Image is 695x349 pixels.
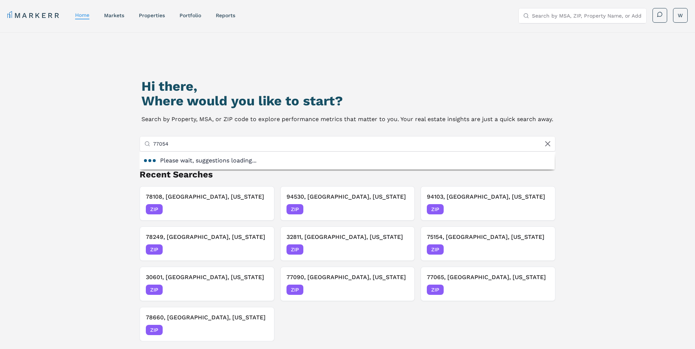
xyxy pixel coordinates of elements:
[146,273,268,282] h3: 30601, [GEOGRAPHIC_DATA], [US_STATE]
[146,325,163,335] span: ZIP
[252,246,268,253] span: [DATE]
[216,12,235,18] a: reports
[421,267,555,301] button: Remove 77065, Houston, Texas77065, [GEOGRAPHIC_DATA], [US_STATE]ZIP[DATE]
[427,192,549,201] h3: 94103, [GEOGRAPHIC_DATA], [US_STATE]
[146,192,268,201] h3: 78108, [GEOGRAPHIC_DATA], [US_STATE]
[153,136,551,151] input: Search by MSA, ZIP, Property Name, or Address
[146,204,163,214] span: ZIP
[104,12,124,18] a: markets
[286,285,303,295] span: ZIP
[392,286,409,293] span: [DATE]
[280,186,415,221] button: Remove 94530, El Cerrito, California94530, [GEOGRAPHIC_DATA], [US_STATE]ZIP[DATE]
[139,12,165,18] a: properties
[75,12,89,18] a: home
[286,244,303,255] span: ZIP
[141,94,553,108] h2: Where would you like to start?
[140,169,556,180] h2: Recent Searches
[427,204,444,214] span: ZIP
[286,273,409,282] h3: 77090, [GEOGRAPHIC_DATA], [US_STATE]
[673,8,688,23] button: W
[280,267,415,301] button: Remove 77090, Houston, Texas77090, [GEOGRAPHIC_DATA], [US_STATE]ZIP[DATE]
[421,226,555,261] button: Remove 75154, Red Oak, Texas75154, [GEOGRAPHIC_DATA], [US_STATE]ZIP[DATE]
[140,307,274,341] button: Remove 78660, Pflugerville, Texas78660, [GEOGRAPHIC_DATA], [US_STATE]ZIP[DATE]
[427,233,549,241] h3: 75154, [GEOGRAPHIC_DATA], [US_STATE]
[252,326,268,334] span: [DATE]
[252,286,268,293] span: [DATE]
[146,313,268,322] h3: 78660, [GEOGRAPHIC_DATA], [US_STATE]
[678,12,683,19] span: W
[286,233,409,241] h3: 32811, [GEOGRAPHIC_DATA], [US_STATE]
[427,285,444,295] span: ZIP
[140,186,274,221] button: Remove 78108, Cibolo, Texas78108, [GEOGRAPHIC_DATA], [US_STATE]ZIP[DATE]
[280,226,415,261] button: Remove 32811, Orlando, Florida32811, [GEOGRAPHIC_DATA], [US_STATE]ZIP[DATE]
[421,186,555,221] button: Remove 94103, San Francisco, California94103, [GEOGRAPHIC_DATA], [US_STATE]ZIP[DATE]
[427,244,444,255] span: ZIP
[140,152,555,169] div: Suggestions
[141,79,553,94] h1: Hi there,
[533,286,549,293] span: [DATE]
[286,192,409,201] h3: 94530, [GEOGRAPHIC_DATA], [US_STATE]
[180,12,201,18] a: Portfolio
[146,244,163,255] span: ZIP
[533,206,549,213] span: [DATE]
[146,233,268,241] h3: 78249, [GEOGRAPHIC_DATA], [US_STATE]
[286,204,303,214] span: ZIP
[140,267,274,301] button: Remove 30601, Athens, Georgia30601, [GEOGRAPHIC_DATA], [US_STATE]ZIP[DATE]
[252,206,268,213] span: [DATE]
[141,114,553,124] p: Search by Property, MSA, or ZIP code to explore performance metrics that matter to you. Your real...
[427,273,549,282] h3: 77065, [GEOGRAPHIC_DATA], [US_STATE]
[392,246,409,253] span: [DATE]
[140,226,274,261] button: Remove 78249, San Antonio, Texas78249, [GEOGRAPHIC_DATA], [US_STATE]ZIP[DATE]
[392,206,409,213] span: [DATE]
[533,246,549,253] span: [DATE]
[146,285,163,295] span: ZIP
[532,8,642,23] input: Search by MSA, ZIP, Property Name, or Address
[7,10,60,20] a: MARKERR
[140,152,555,169] div: Please wait, suggestions loading...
